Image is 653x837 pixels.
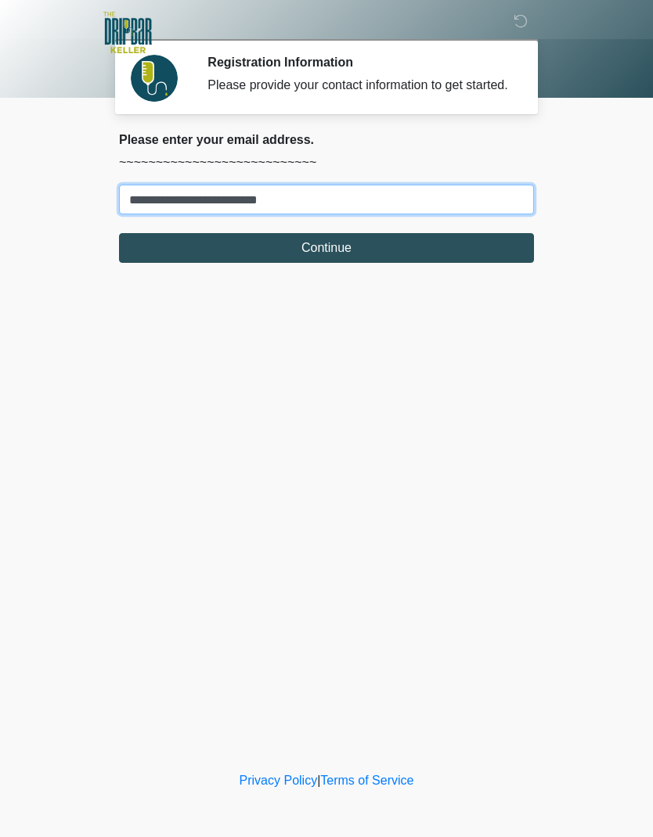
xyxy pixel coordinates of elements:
p: ~~~~~~~~~~~~~~~~~~~~~~~~~~~ [119,153,534,172]
button: Continue [119,233,534,263]
a: | [317,774,320,787]
a: Privacy Policy [240,774,318,787]
a: Terms of Service [320,774,413,787]
img: The DRIPBaR - Keller Logo [103,12,152,53]
h2: Please enter your email address. [119,132,534,147]
div: Please provide your contact information to get started. [207,76,510,95]
img: Agent Avatar [131,55,178,102]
